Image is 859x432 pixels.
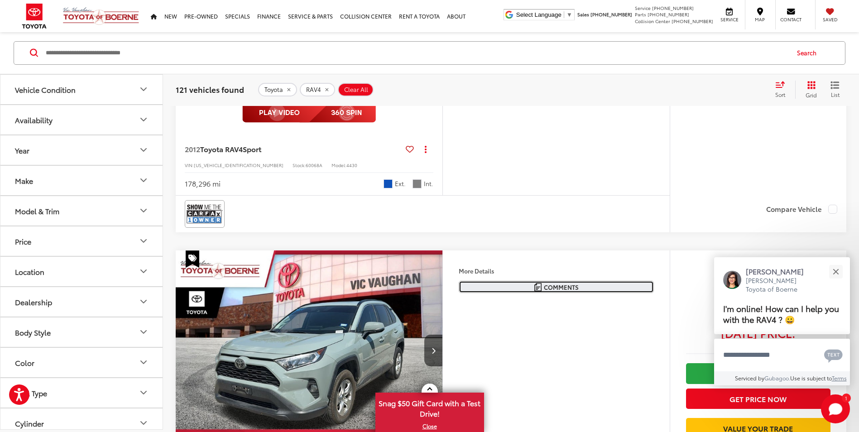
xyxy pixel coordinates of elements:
[795,81,824,99] button: Grid View
[459,268,654,274] h4: More Details
[577,11,589,18] span: Sales
[0,378,163,408] button: Fuel TypeFuel Type
[459,281,654,293] button: Comments
[15,176,33,185] div: Make
[635,11,646,18] span: Parts
[185,162,194,168] span: VIN:
[0,166,163,195] button: MakeMake
[821,394,850,423] svg: Start Chat
[418,141,433,157] button: Actions
[138,115,149,125] div: Availability
[306,86,321,93] span: RAV4
[806,91,817,99] span: Grid
[15,237,31,245] div: Price
[0,287,163,317] button: DealershipDealership
[766,205,837,214] label: Compare Vehicle
[723,302,839,325] span: I'm online! How can I help you with the RAV4 ? 😀
[672,18,713,24] span: [PHONE_NUMBER]
[0,196,163,226] button: Model & TrimModel & Trim
[176,84,244,95] span: 121 vehicles found
[566,11,572,18] span: ▼
[138,236,149,247] div: Price
[544,283,579,292] span: Comments
[648,11,689,18] span: [PHONE_NUMBER]
[534,283,542,291] img: Comments
[331,162,346,168] span: Model:
[138,175,149,186] div: Make
[820,16,840,23] span: Saved
[45,42,788,64] form: Search by Make, Model, or Keyword
[686,328,830,337] span: [DATE] Price:
[824,81,846,99] button: List View
[15,206,59,215] div: Model & Trim
[187,202,223,226] img: View CARFAX report
[635,18,670,24] span: Collision Center
[185,144,200,154] span: 2012
[138,357,149,368] div: Color
[775,91,785,98] span: Sort
[306,162,322,168] span: 60068A
[686,389,830,409] button: Get Price Now
[0,226,163,256] button: PricePrice
[424,179,433,188] span: Int.
[15,298,52,306] div: Dealership
[821,394,850,423] button: Toggle Chat Window
[413,179,422,188] span: Ash
[138,206,149,216] div: Model & Trim
[652,5,694,11] span: [PHONE_NUMBER]
[771,81,795,99] button: Select sort value
[15,115,53,124] div: Availability
[425,145,427,153] span: dropdown dots
[138,145,149,156] div: Year
[293,162,306,168] span: Stock:
[832,374,847,382] a: Terms
[590,11,632,18] span: [PHONE_NUMBER]
[746,266,813,276] p: [PERSON_NAME]
[138,327,149,338] div: Body Style
[826,262,845,281] button: Close
[516,11,561,18] span: Select Language
[186,250,199,268] span: Special
[138,418,149,429] div: Cylinder
[719,16,739,23] span: Service
[424,335,442,366] button: Next image
[185,144,402,154] a: 2012Toyota RAV4Sport
[15,85,76,94] div: Vehicle Condition
[788,42,830,64] button: Search
[300,83,335,96] button: remove RAV4
[0,257,163,286] button: LocationLocation
[790,374,832,382] span: Use is subject to
[764,374,790,382] a: Gubagoo.
[714,257,850,385] div: Close[PERSON_NAME][PERSON_NAME] Toyota of BoerneI'm online! How can I help you with the RAV4 ? 😀T...
[0,135,163,165] button: YearYear
[750,16,770,23] span: Map
[395,179,406,188] span: Ext.
[200,144,243,154] span: Toyota RAV4
[15,419,44,427] div: Cylinder
[258,83,297,96] button: remove Toyota
[845,396,847,400] span: 1
[746,276,813,294] p: [PERSON_NAME] Toyota of Boerne
[384,179,393,188] span: Pacific Blue Metallic
[138,388,149,398] div: Fuel Type
[0,348,163,377] button: ColorColor
[686,363,830,384] a: Check Availability
[243,144,261,154] span: Sport
[15,358,34,367] div: Color
[346,162,357,168] span: 4430
[264,86,283,93] span: Toyota
[344,86,368,93] span: Clear All
[686,301,830,324] span: $22,200
[735,374,764,382] span: Serviced by
[15,389,47,397] div: Fuel Type
[830,91,840,98] span: List
[138,297,149,307] div: Dealership
[516,11,572,18] a: Select Language​
[185,178,221,189] div: 178,296 mi
[635,5,651,11] span: Service
[0,75,163,104] button: Vehicle ConditionVehicle Condition
[376,394,483,421] span: Snag $50 Gift Card with a Test Drive!
[138,84,149,95] div: Vehicle Condition
[824,348,843,363] svg: Text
